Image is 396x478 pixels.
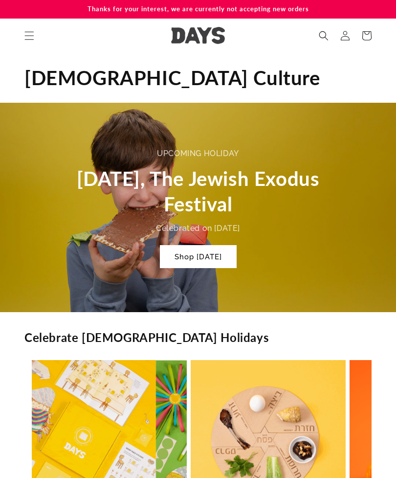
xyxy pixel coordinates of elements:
summary: Menu [19,25,40,46]
h1: [DEMOGRAPHIC_DATA] Culture [24,65,372,91]
summary: Search [313,25,334,46]
h2: Celebrate [DEMOGRAPHIC_DATA] Holidays [24,330,269,345]
span: Celebrated on [DATE] [156,224,240,233]
img: Days United [171,27,225,44]
div: upcoming holiday [42,147,354,161]
span: [DATE], The Jewish Exodus Festival [77,167,320,216]
a: Shop [DATE] [160,245,237,268]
